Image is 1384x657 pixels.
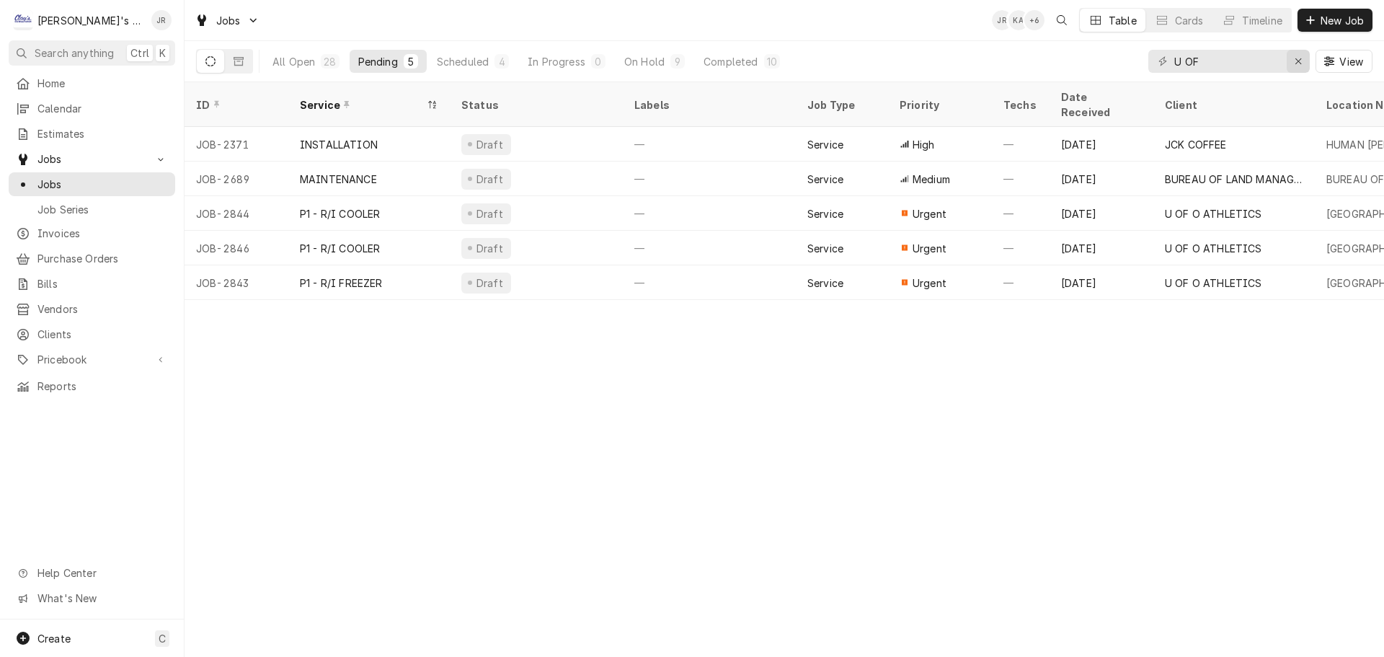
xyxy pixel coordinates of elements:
span: Job Series [37,202,168,217]
a: Estimates [9,122,175,146]
div: Service [300,97,424,113]
div: Service [807,172,843,187]
span: Urgent [913,275,946,291]
div: BUREAU OF LAND MANAGEMENT [1165,172,1303,187]
div: Draft [474,275,505,291]
a: Go to Jobs [9,147,175,171]
div: JOB-2371 [185,127,288,162]
a: Bills [9,272,175,296]
span: Urgent [913,206,946,221]
button: View [1316,50,1372,73]
div: Service [807,275,843,291]
div: — [992,127,1050,162]
a: Vendors [9,297,175,321]
button: New Job [1297,9,1372,32]
div: Client [1165,97,1300,113]
a: Go to Pricebook [9,348,175,371]
span: Calendar [37,101,168,116]
div: C [13,10,33,30]
div: [DATE] [1050,162,1153,196]
div: INSTALLATION [300,137,378,152]
div: 0 [594,54,603,69]
span: Pricebook [37,352,146,367]
span: Estimates [37,126,168,141]
div: P1 - R/I FREEZER [300,275,383,291]
div: Job Type [807,97,877,113]
span: Medium [913,172,950,187]
div: Jeff Rue's Avatar [992,10,1012,30]
a: Home [9,71,175,95]
div: — [623,162,796,196]
div: [DATE] [1050,265,1153,300]
div: Status [461,97,608,113]
div: P1 - R/I COOLER [300,241,380,256]
div: Timeline [1242,13,1282,28]
span: Invoices [37,226,168,241]
div: Table [1109,13,1137,28]
div: — [992,265,1050,300]
div: + 6 [1024,10,1044,30]
div: Service [807,206,843,221]
a: Go to What's New [9,586,175,610]
div: In Progress [528,54,585,69]
span: Create [37,632,71,645]
div: Cards [1175,13,1204,28]
button: Search anythingCtrlK [9,40,175,66]
div: — [992,162,1050,196]
span: High [913,137,935,152]
a: Jobs [9,172,175,196]
div: On Hold [624,54,665,69]
div: JOB-2844 [185,196,288,231]
div: Service [807,137,843,152]
div: Scheduled [437,54,489,69]
div: P1 - R/I COOLER [300,206,380,221]
a: Job Series [9,198,175,221]
div: Korey Austin's Avatar [1008,10,1029,30]
button: Erase input [1287,50,1310,73]
div: — [623,127,796,162]
div: Draft [474,137,505,152]
span: Ctrl [130,45,149,61]
div: MAINTENANCE [300,172,377,187]
div: [DATE] [1050,196,1153,231]
span: Jobs [216,13,241,28]
span: Bills [37,276,168,291]
div: 5 [407,54,415,69]
div: Date Received [1061,89,1139,120]
span: What's New [37,591,167,606]
div: Draft [474,241,505,256]
div: Jeff Rue's Avatar [151,10,172,30]
a: Calendar [9,97,175,120]
div: KA [1008,10,1029,30]
div: JOB-2689 [185,162,288,196]
span: Jobs [37,177,168,192]
span: Help Center [37,565,167,581]
div: Priority [900,97,977,113]
div: U OF O ATHLETICS [1165,241,1262,256]
div: U OF O ATHLETICS [1165,206,1262,221]
div: JOB-2843 [185,265,288,300]
div: — [623,231,796,265]
div: JR [992,10,1012,30]
div: — [623,265,796,300]
span: Clients [37,327,168,342]
div: Pending [358,54,398,69]
div: [DATE] [1050,127,1153,162]
div: — [992,196,1050,231]
div: Clay's Refrigeration's Avatar [13,10,33,30]
a: Clients [9,322,175,346]
div: Draft [474,172,505,187]
div: 10 [767,54,777,69]
div: JR [151,10,172,30]
div: — [992,231,1050,265]
span: Home [37,76,168,91]
span: Vendors [37,301,168,317]
span: View [1336,54,1366,69]
button: Open search [1050,9,1073,32]
div: All Open [272,54,315,69]
div: U OF O ATHLETICS [1165,275,1262,291]
a: Purchase Orders [9,247,175,270]
div: ID [196,97,274,113]
span: Search anything [35,45,114,61]
div: Service [807,241,843,256]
